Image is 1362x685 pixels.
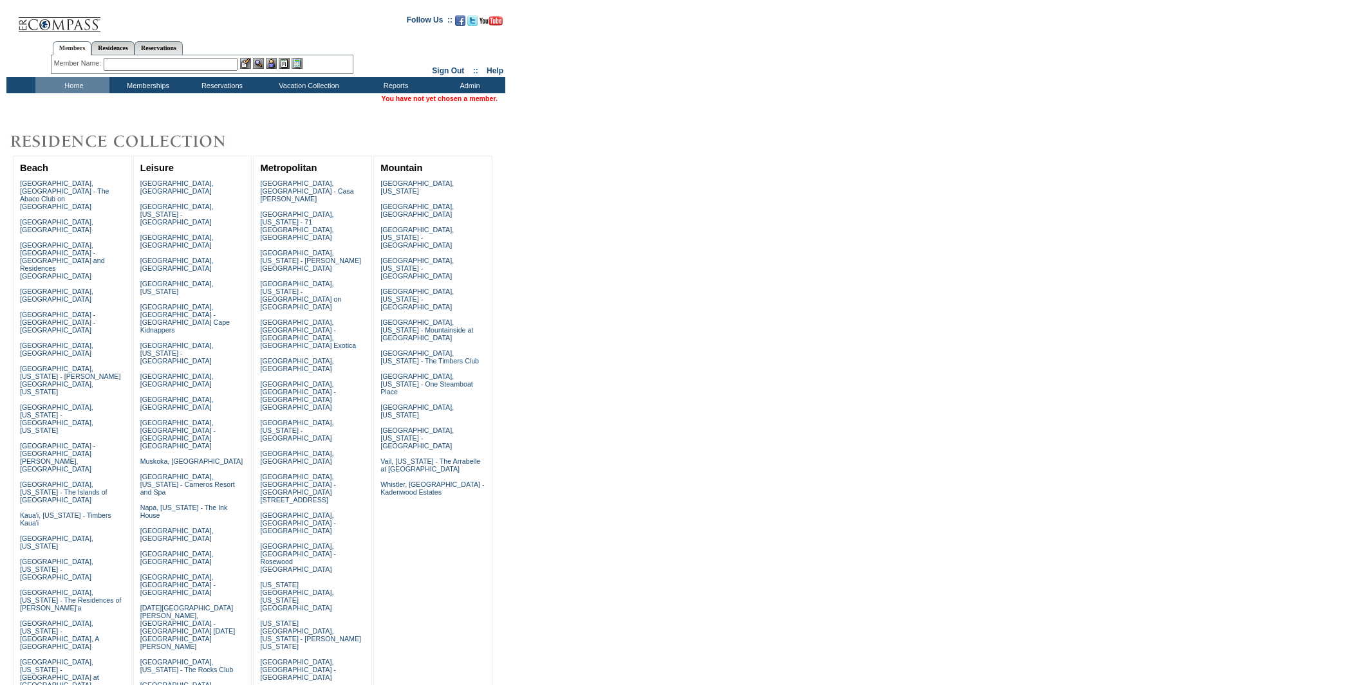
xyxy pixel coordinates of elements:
[140,550,214,565] a: [GEOGRAPHIC_DATA], [GEOGRAPHIC_DATA]
[35,77,109,93] td: Home
[20,311,95,334] a: [GEOGRAPHIC_DATA] - [GEOGRAPHIC_DATA] - [GEOGRAPHIC_DATA]
[260,511,335,534] a: [GEOGRAPHIC_DATA], [GEOGRAPHIC_DATA] - [GEOGRAPHIC_DATA]
[140,163,174,173] a: Leisure
[380,163,422,173] a: Mountain
[260,163,317,173] a: Metropolitan
[140,473,235,496] a: [GEOGRAPHIC_DATA], [US_STATE] - Carneros Resort and Spa
[266,58,277,69] img: Impersonate
[260,280,341,311] a: [GEOGRAPHIC_DATA], [US_STATE] - [GEOGRAPHIC_DATA] on [GEOGRAPHIC_DATA]
[380,179,454,195] a: [GEOGRAPHIC_DATA], [US_STATE]
[20,589,122,612] a: [GEOGRAPHIC_DATA], [US_STATE] - The Residences of [PERSON_NAME]'a
[140,573,216,596] a: [GEOGRAPHIC_DATA], [GEOGRAPHIC_DATA] - [GEOGRAPHIC_DATA]
[240,58,251,69] img: b_edit.gif
[260,179,353,203] a: [GEOGRAPHIC_DATA], [GEOGRAPHIC_DATA] - Casa [PERSON_NAME]
[260,542,335,573] a: [GEOGRAPHIC_DATA], [GEOGRAPHIC_DATA] - Rosewood [GEOGRAPHIC_DATA]
[260,210,333,241] a: [GEOGRAPHIC_DATA], [US_STATE] - 71 [GEOGRAPHIC_DATA], [GEOGRAPHIC_DATA]
[487,66,503,75] a: Help
[380,480,484,496] a: Whistler, [GEOGRAPHIC_DATA] - Kadenwood Estates
[260,357,333,372] a: [GEOGRAPHIC_DATA], [GEOGRAPHIC_DATA]
[20,288,93,303] a: [GEOGRAPHIC_DATA], [GEOGRAPHIC_DATA]
[380,318,473,342] a: [GEOGRAPHIC_DATA], [US_STATE] - Mountainside at [GEOGRAPHIC_DATA]
[91,41,135,55] a: Residences
[140,257,214,272] a: [GEOGRAPHIC_DATA], [GEOGRAPHIC_DATA]
[20,403,93,434] a: [GEOGRAPHIC_DATA], [US_STATE] - [GEOGRAPHIC_DATA], [US_STATE]
[140,342,214,365] a: [GEOGRAPHIC_DATA], [US_STATE] - [GEOGRAPHIC_DATA]
[20,558,93,581] a: [GEOGRAPHIC_DATA], [US_STATE] - [GEOGRAPHIC_DATA]
[140,372,214,388] a: [GEOGRAPHIC_DATA], [GEOGRAPHIC_DATA]
[140,527,214,542] a: [GEOGRAPHIC_DATA], [GEOGRAPHIC_DATA]
[20,218,93,233] a: [GEOGRAPHIC_DATA], [GEOGRAPHIC_DATA]
[260,619,361,650] a: [US_STATE][GEOGRAPHIC_DATA], [US_STATE] - [PERSON_NAME] [US_STATE]
[253,58,264,69] img: View
[140,396,214,411] a: [GEOGRAPHIC_DATA], [GEOGRAPHIC_DATA]
[20,534,93,550] a: [GEOGRAPHIC_DATA], [US_STATE]
[20,365,121,396] a: [GEOGRAPHIC_DATA], [US_STATE] - [PERSON_NAME][GEOGRAPHIC_DATA], [US_STATE]
[380,426,454,450] a: [GEOGRAPHIC_DATA], [US_STATE] - [GEOGRAPHIC_DATA]
[467,15,478,26] img: Follow us on Twitter
[257,77,357,93] td: Vacation Collection
[140,457,243,465] a: Muskoka, [GEOGRAPHIC_DATA]
[431,77,505,93] td: Admin
[279,58,290,69] img: Reservations
[455,19,465,27] a: Become our fan on Facebook
[6,129,257,154] img: Destinations by Exclusive Resorts
[382,95,498,102] span: You have not yet chosen a member.
[480,16,503,26] img: Subscribe to our YouTube Channel
[260,581,333,612] a: [US_STATE][GEOGRAPHIC_DATA], [US_STATE][GEOGRAPHIC_DATA]
[53,41,92,55] a: Members
[357,77,431,93] td: Reports
[380,372,473,396] a: [GEOGRAPHIC_DATA], [US_STATE] - One Steamboat Place
[432,66,464,75] a: Sign Out
[140,179,214,195] a: [GEOGRAPHIC_DATA], [GEOGRAPHIC_DATA]
[140,419,216,450] a: [GEOGRAPHIC_DATA], [GEOGRAPHIC_DATA] - [GEOGRAPHIC_DATA] [GEOGRAPHIC_DATA]
[6,19,17,20] img: i.gif
[380,288,454,311] a: [GEOGRAPHIC_DATA], [US_STATE] - [GEOGRAPHIC_DATA]
[20,241,105,280] a: [GEOGRAPHIC_DATA], [GEOGRAPHIC_DATA] - [GEOGRAPHIC_DATA] and Residences [GEOGRAPHIC_DATA]
[140,203,214,226] a: [GEOGRAPHIC_DATA], [US_STATE] - [GEOGRAPHIC_DATA]
[140,303,230,334] a: [GEOGRAPHIC_DATA], [GEOGRAPHIC_DATA] - [GEOGRAPHIC_DATA] Cape Kidnappers
[54,58,104,69] div: Member Name:
[140,658,234,673] a: [GEOGRAPHIC_DATA], [US_STATE] - The Rocks Club
[140,233,214,249] a: [GEOGRAPHIC_DATA], [GEOGRAPHIC_DATA]
[183,77,257,93] td: Reservations
[473,66,478,75] span: ::
[380,257,454,280] a: [GEOGRAPHIC_DATA], [US_STATE] - [GEOGRAPHIC_DATA]
[260,450,333,465] a: [GEOGRAPHIC_DATA], [GEOGRAPHIC_DATA]
[260,380,335,411] a: [GEOGRAPHIC_DATA], [GEOGRAPHIC_DATA] - [GEOGRAPHIC_DATA] [GEOGRAPHIC_DATA]
[380,349,479,365] a: [GEOGRAPHIC_DATA], [US_STATE] - The Timbers Club
[407,14,452,30] td: Follow Us ::
[292,58,303,69] img: b_calculator.gif
[467,19,478,27] a: Follow us on Twitter
[380,403,454,419] a: [GEOGRAPHIC_DATA], [US_STATE]
[20,619,99,650] a: [GEOGRAPHIC_DATA], [US_STATE] - [GEOGRAPHIC_DATA], A [GEOGRAPHIC_DATA]
[380,457,480,473] a: Vail, [US_STATE] - The Arrabelle at [GEOGRAPHIC_DATA]
[380,226,454,249] a: [GEOGRAPHIC_DATA], [US_STATE] - [GEOGRAPHIC_DATA]
[20,442,95,473] a: [GEOGRAPHIC_DATA] - [GEOGRAPHIC_DATA][PERSON_NAME], [GEOGRAPHIC_DATA]
[20,163,48,173] a: Beach
[260,318,356,349] a: [GEOGRAPHIC_DATA], [GEOGRAPHIC_DATA] - [GEOGRAPHIC_DATA], [GEOGRAPHIC_DATA] Exotica
[260,473,335,504] a: [GEOGRAPHIC_DATA], [GEOGRAPHIC_DATA] - [GEOGRAPHIC_DATA][STREET_ADDRESS]
[140,504,228,519] a: Napa, [US_STATE] - The Ink House
[260,419,333,442] a: [GEOGRAPHIC_DATA], [US_STATE] - [GEOGRAPHIC_DATA]
[17,6,101,33] img: Compass Home
[109,77,183,93] td: Memberships
[140,280,214,295] a: [GEOGRAPHIC_DATA], [US_STATE]
[20,179,109,210] a: [GEOGRAPHIC_DATA], [GEOGRAPHIC_DATA] - The Abaco Club on [GEOGRAPHIC_DATA]
[135,41,183,55] a: Reservations
[380,203,454,218] a: [GEOGRAPHIC_DATA], [GEOGRAPHIC_DATA]
[480,19,503,27] a: Subscribe to our YouTube Channel
[140,604,235,650] a: [DATE][GEOGRAPHIC_DATA][PERSON_NAME], [GEOGRAPHIC_DATA] - [GEOGRAPHIC_DATA] [DATE][GEOGRAPHIC_DAT...
[20,342,93,357] a: [GEOGRAPHIC_DATA], [GEOGRAPHIC_DATA]
[260,658,335,681] a: [GEOGRAPHIC_DATA], [GEOGRAPHIC_DATA] - [GEOGRAPHIC_DATA]
[455,15,465,26] img: Become our fan on Facebook
[20,480,107,504] a: [GEOGRAPHIC_DATA], [US_STATE] - The Islands of [GEOGRAPHIC_DATA]
[260,249,361,272] a: [GEOGRAPHIC_DATA], [US_STATE] - [PERSON_NAME][GEOGRAPHIC_DATA]
[20,511,111,527] a: Kaua'i, [US_STATE] - Timbers Kaua'i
